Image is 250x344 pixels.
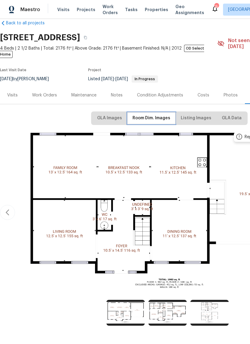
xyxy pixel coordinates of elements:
img: https://cabinet-assets.s3.amazonaws.com/production/storage/eb2ef320-64d5-46c6-b6f6-682d2e6bb271.p... [190,300,229,326]
span: [DATE] [115,77,128,81]
button: GLA Data [217,113,246,124]
img: https://cabinet-assets.s3.amazonaws.com/production/storage/e3a8b645-c2df-4de8-93a9-0b1e3743d524.p... [106,300,145,326]
span: In Progress [132,77,157,81]
div: Notes [111,92,123,98]
span: Properties [145,7,168,13]
div: 9 [214,4,219,10]
span: Room Dim. Images [132,114,170,122]
span: Maestro [20,7,40,13]
button: GLA Images [92,113,127,124]
img: https://cabinet-assets.s3.amazonaws.com/production/storage/bf3f80e4-269e-44b9-b4f2-0877be98e82c.p... [148,300,187,326]
span: [DATE] [101,77,114,81]
div: Visits [7,92,18,98]
span: Listing Images [181,114,211,122]
span: GLA Images [97,114,122,122]
span: Work Orders [103,4,118,16]
div: Maintenance [71,92,97,98]
span: Visits [57,7,70,13]
span: Projects [77,7,95,13]
div: Photos [224,92,238,98]
button: Copy Address [80,32,91,43]
span: Listed [88,77,158,81]
div: Condition Adjustments [137,92,183,98]
span: GLA Data [222,114,242,122]
span: - [101,77,128,81]
button: Room Dim. Images [128,113,175,124]
span: Geo Assignments [175,4,204,16]
button: Listing Images [176,113,216,124]
span: Project [88,68,101,72]
span: Tasks [125,8,138,12]
div: Work Orders [32,92,57,98]
div: Costs [198,92,209,98]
